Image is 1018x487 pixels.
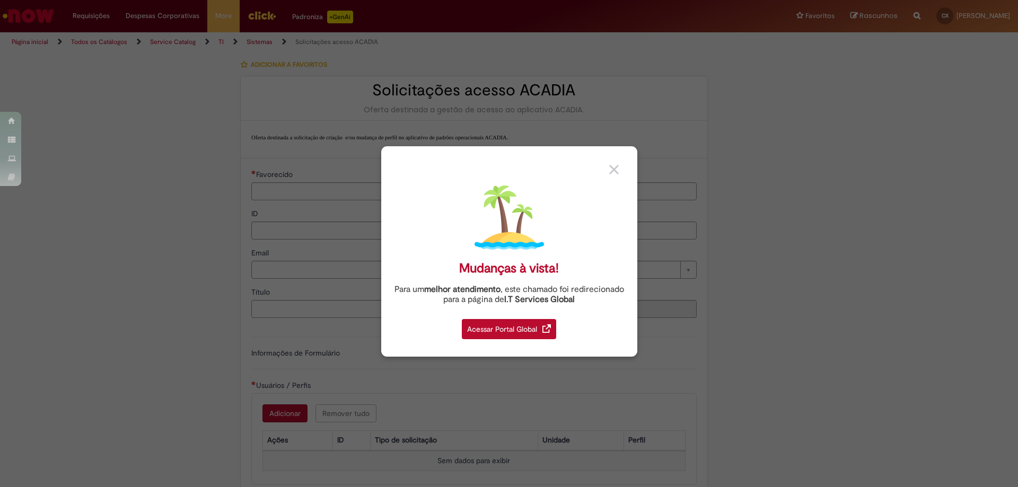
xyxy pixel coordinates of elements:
[462,313,556,339] a: Acessar Portal Global
[389,285,629,305] div: Para um , este chamado foi redirecionado para a página de
[542,324,551,333] img: redirect_link.png
[609,165,619,174] img: close_button_grey.png
[459,261,559,276] div: Mudanças à vista!
[462,319,556,339] div: Acessar Portal Global
[475,183,544,252] img: island.png
[424,284,501,295] strong: melhor atendimento
[504,288,575,305] a: I.T Services Global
